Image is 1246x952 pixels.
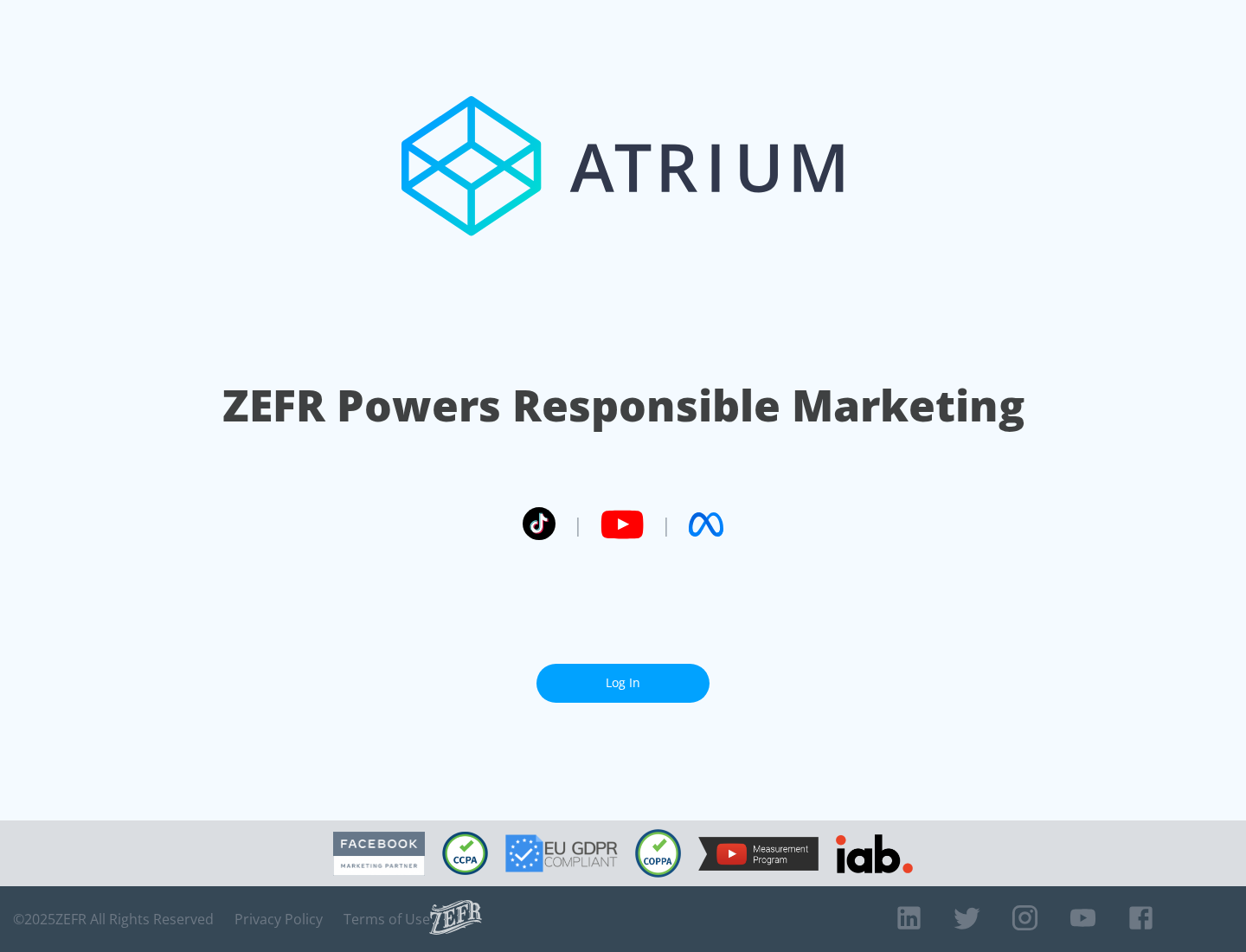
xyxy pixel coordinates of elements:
h1: ZEFR Powers Responsible Marketing [222,376,1024,435]
img: GDPR Compliant [505,834,618,872]
span: © 2025 ZEFR All Rights Reserved [13,910,214,928]
img: CCPA Compliant [442,832,488,875]
img: IAB [836,834,913,873]
a: Terms of Use [344,910,430,928]
span: | [661,511,671,537]
img: COPPA Compliant [635,829,681,878]
span: | [573,511,583,537]
a: Log In [536,664,710,703]
img: Facebook Marketing Partner [333,832,425,876]
img: YouTube Measurement Program [698,837,819,871]
a: Privacy Policy [234,910,323,928]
